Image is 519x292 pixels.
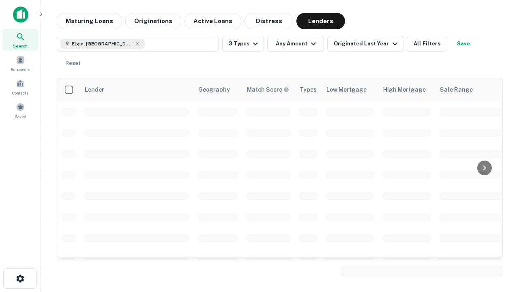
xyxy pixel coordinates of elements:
[2,52,38,74] a: Borrowers
[198,85,230,94] div: Geography
[15,113,26,120] span: Saved
[193,78,242,101] th: Geography
[435,78,508,101] th: Sale Range
[407,36,447,52] button: All Filters
[13,6,28,23] img: capitalize-icon.png
[85,85,104,94] div: Lender
[184,13,241,29] button: Active Loans
[247,85,289,94] div: Capitalize uses an advanced AI algorithm to match your search with the best lender. The match sco...
[244,13,293,29] button: Distress
[60,55,86,71] button: Reset
[295,78,322,101] th: Types
[11,66,30,73] span: Borrowers
[383,85,426,94] div: High Mortgage
[57,36,219,52] button: Elgin, [GEOGRAPHIC_DATA], [GEOGRAPHIC_DATA]
[326,85,367,94] div: Low Mortgage
[12,90,28,96] span: Contacts
[80,78,193,101] th: Lender
[125,13,181,29] button: Originations
[267,36,324,52] button: Any Amount
[247,85,287,94] h6: Match Score
[2,76,38,98] a: Contacts
[334,39,400,49] div: Originated Last Year
[2,29,38,51] a: Search
[242,78,295,101] th: Capitalize uses an advanced AI algorithm to match your search with the best lender. The match sco...
[57,13,122,29] button: Maturing Loans
[440,85,473,94] div: Sale Range
[478,227,519,266] iframe: Chat Widget
[296,13,345,29] button: Lenders
[300,85,317,94] div: Types
[2,99,38,121] a: Saved
[450,36,476,52] button: Save your search to get updates of matches that match your search criteria.
[322,78,378,101] th: Low Mortgage
[327,36,403,52] button: Originated Last Year
[378,78,435,101] th: High Mortgage
[222,36,264,52] button: 3 Types
[72,40,133,47] span: Elgin, [GEOGRAPHIC_DATA], [GEOGRAPHIC_DATA]
[13,43,28,49] span: Search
